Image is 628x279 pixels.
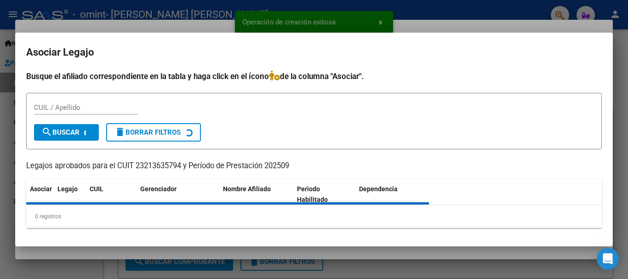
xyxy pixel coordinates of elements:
div: 0 registros [26,205,602,228]
span: CUIL [90,185,103,193]
span: Borrar Filtros [114,128,181,137]
button: Borrar Filtros [106,123,201,142]
datatable-header-cell: Asociar [26,179,54,210]
datatable-header-cell: CUIL [86,179,137,210]
h4: Busque el afiliado correspondiente en la tabla y haga click en el ícono de la columna "Asociar". [26,70,602,82]
span: Nombre Afiliado [223,185,271,193]
button: Buscar [34,124,99,141]
mat-icon: search [41,126,52,137]
span: Dependencia [359,185,398,193]
datatable-header-cell: Nombre Afiliado [219,179,293,210]
datatable-header-cell: Dependencia [355,179,429,210]
span: Buscar [41,128,80,137]
mat-icon: delete [114,126,126,137]
p: Legajos aprobados para el CUIT 23213635794 y Período de Prestación 202509 [26,160,602,172]
span: Legajo [57,185,78,193]
h2: Asociar Legajo [26,44,602,61]
span: Gerenciador [140,185,177,193]
datatable-header-cell: Legajo [54,179,86,210]
datatable-header-cell: Gerenciador [137,179,219,210]
span: Periodo Habilitado [297,185,328,203]
span: Asociar [30,185,52,193]
div: Open Intercom Messenger [597,248,619,270]
datatable-header-cell: Periodo Habilitado [293,179,355,210]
